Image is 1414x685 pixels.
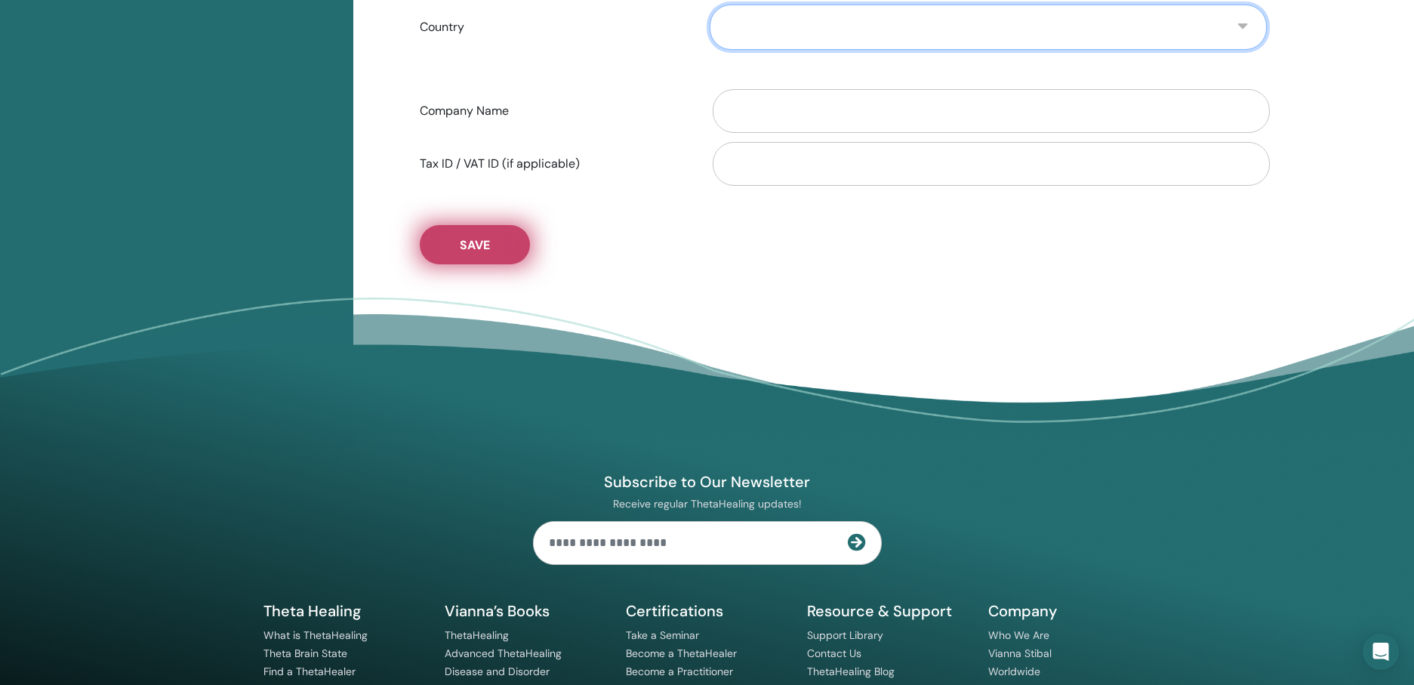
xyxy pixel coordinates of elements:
a: Take a Seminar [626,628,699,642]
a: ThetaHealing [445,628,509,642]
h5: Company [988,601,1151,621]
a: Become a ThetaHealer [626,646,737,660]
label: Country [408,13,698,42]
a: Worldwide [988,665,1040,678]
label: Tax ID / VAT ID (if applicable) [408,150,698,178]
a: Become a Practitioner [626,665,733,678]
div: Open Intercom Messenger [1363,634,1399,670]
p: Receive regular ThetaHealing updates! [533,497,882,511]
a: Advanced ThetaHealing [445,646,562,660]
a: Vianna Stibal [988,646,1052,660]
h5: Certifications [626,601,789,621]
a: What is ThetaHealing [263,628,368,642]
a: Support Library [807,628,883,642]
a: Contact Us [807,646,861,660]
h5: Resource & Support [807,601,970,621]
span: Save [460,237,490,253]
a: Theta Brain State [263,646,347,660]
h4: Subscribe to Our Newsletter [533,472,882,492]
a: Who We Are [988,628,1049,642]
button: Save [420,225,530,264]
h5: Theta Healing [263,601,427,621]
a: ThetaHealing Blog [807,665,895,678]
a: Find a ThetaHealer [263,665,356,678]
label: Company Name [408,97,698,125]
a: Disease and Disorder [445,665,550,678]
h5: Vianna’s Books [445,601,608,621]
